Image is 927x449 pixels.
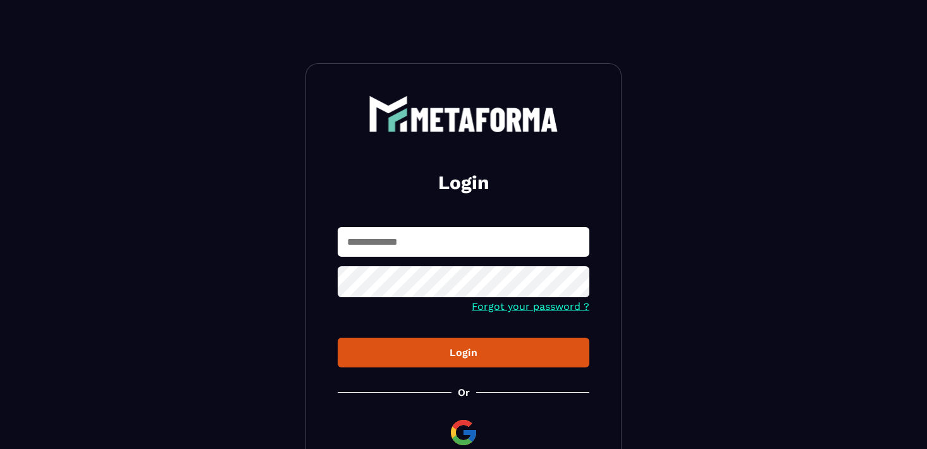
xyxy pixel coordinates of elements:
[338,95,589,132] a: logo
[348,347,579,359] div: Login
[369,95,558,132] img: logo
[472,300,589,312] a: Forgot your password ?
[448,417,479,448] img: google
[338,338,589,367] button: Login
[353,170,574,195] h2: Login
[458,386,470,398] p: Or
